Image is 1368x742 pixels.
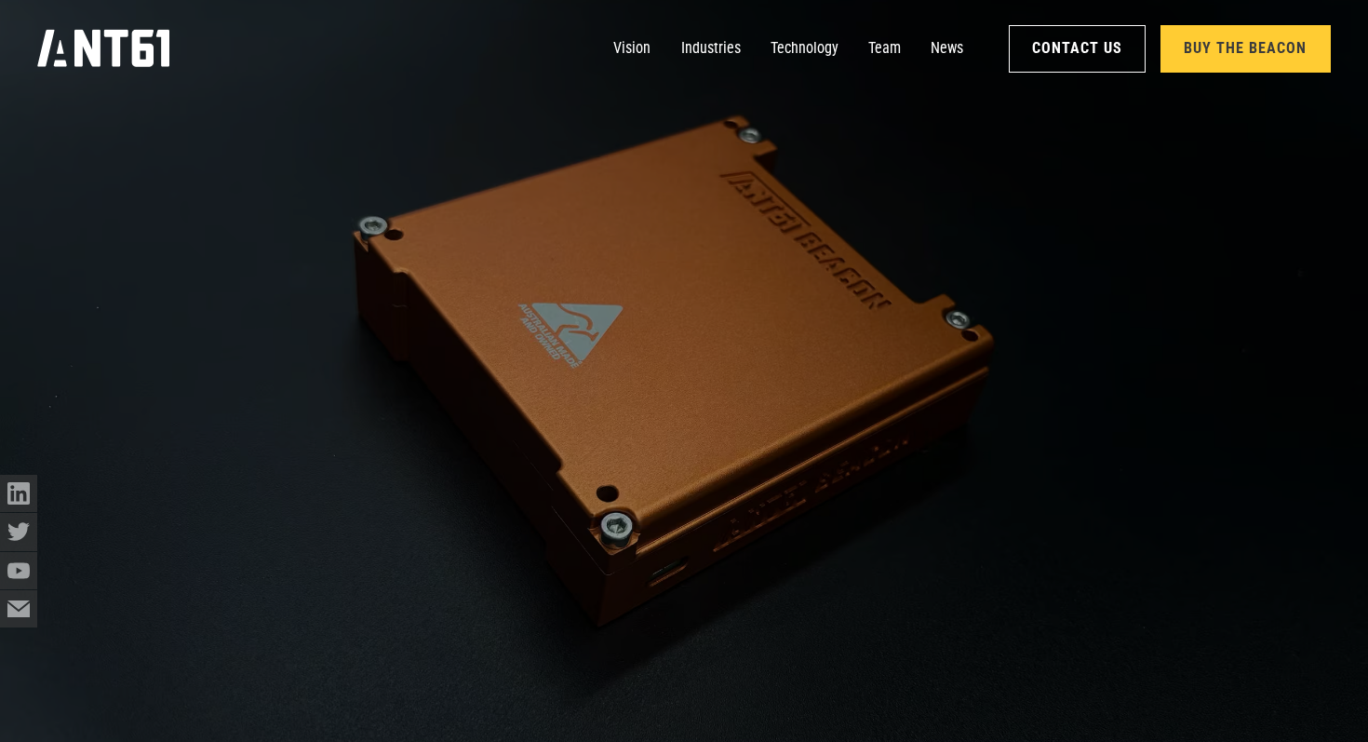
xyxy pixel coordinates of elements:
[868,30,901,67] a: Team
[1009,25,1146,72] a: Contact Us
[613,30,650,67] a: Vision
[931,30,963,67] a: News
[771,30,838,67] a: Technology
[1160,25,1330,72] a: Buy the Beacon
[681,30,741,67] a: Industries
